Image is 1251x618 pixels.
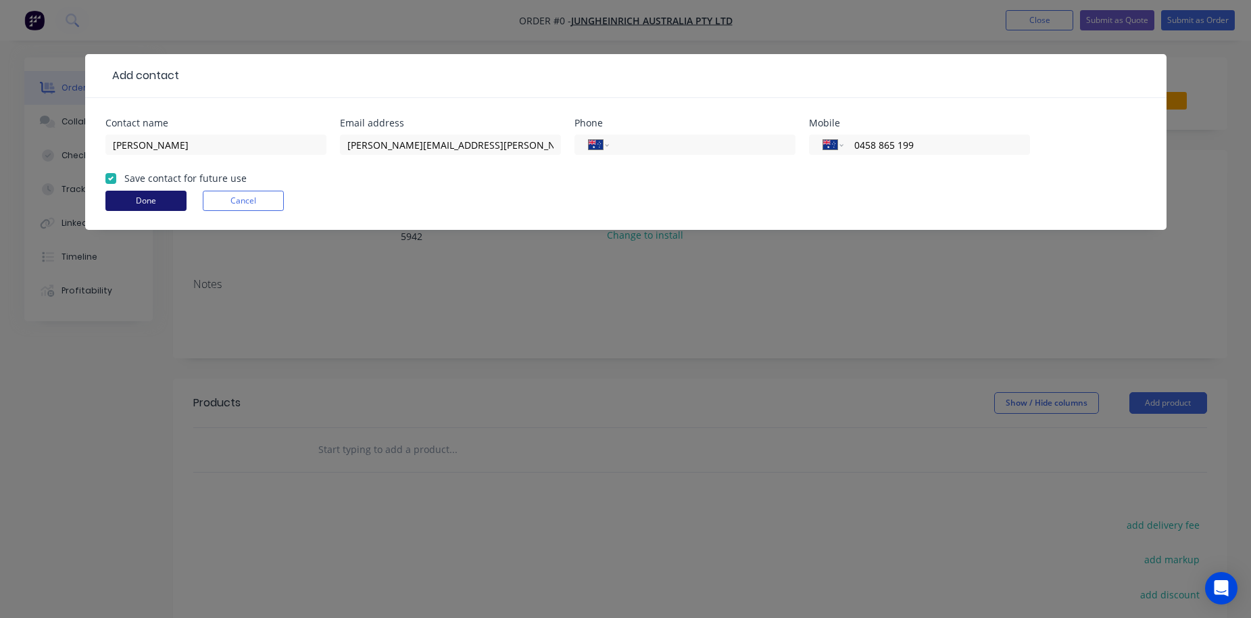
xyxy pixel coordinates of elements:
[203,191,284,211] button: Cancel
[124,171,247,185] label: Save contact for future use
[340,118,561,128] div: Email address
[105,191,187,211] button: Done
[809,118,1030,128] div: Mobile
[105,118,326,128] div: Contact name
[574,118,795,128] div: Phone
[1205,572,1237,604] div: Open Intercom Messenger
[105,68,179,84] div: Add contact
